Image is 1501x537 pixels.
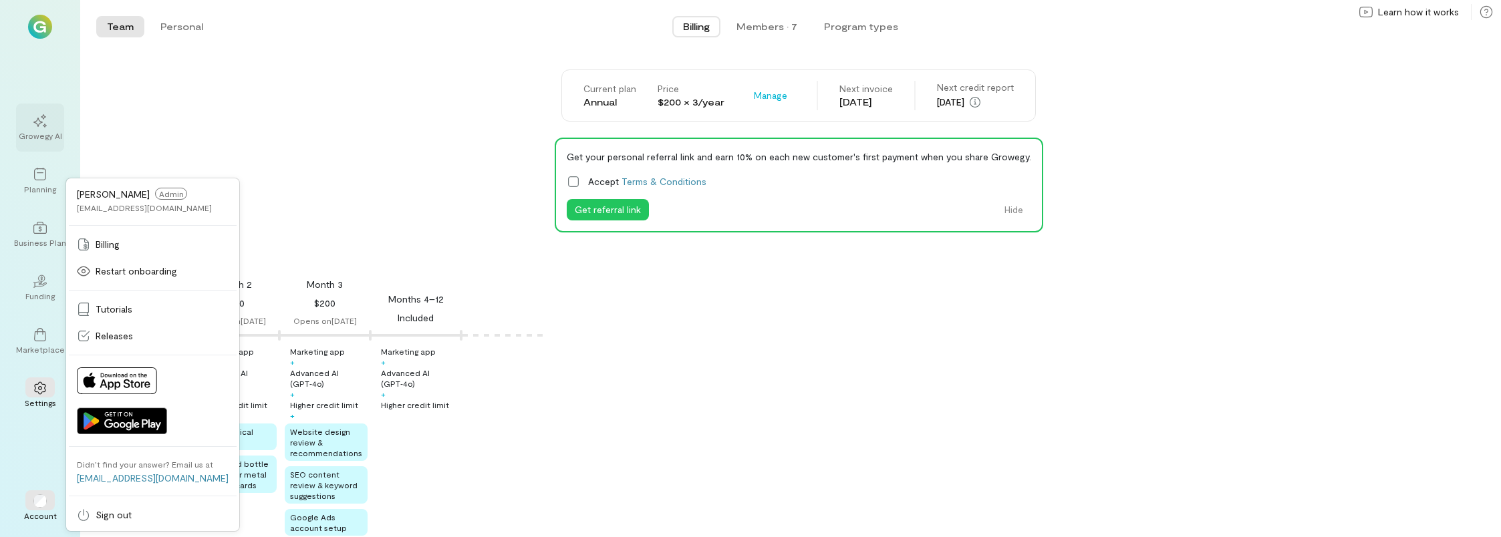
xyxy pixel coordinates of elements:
span: Restart onboarding [96,264,177,278]
button: Get referral link [567,199,649,220]
a: Settings [16,371,64,419]
div: Get your personal referral link and earn 10% on each new customer's first payment when you share ... [567,150,1031,164]
div: Didn’t find your answer? Email us at [77,459,213,470]
button: Hide [996,199,1031,220]
div: $200 × 3/year [658,96,724,109]
a: Business Plan [16,210,64,258]
span: Accept [588,174,706,188]
span: Manage [754,89,787,102]
div: Marketplace [16,344,65,355]
div: Advanced AI (GPT‑4o) [290,367,368,389]
div: Higher credit limit [381,399,449,410]
div: Account [24,510,57,521]
div: Members · 7 [736,20,797,33]
div: Plan benefits [96,254,1496,267]
div: Funding [25,291,55,301]
div: Annual [583,96,636,109]
a: Restart onboarding [69,258,237,285]
span: Releases [96,329,133,343]
a: Tutorials [69,296,237,323]
div: + [290,357,295,367]
a: Billing [69,231,237,258]
div: Growegy AI [19,130,62,141]
div: Included [398,310,434,326]
div: Account [16,484,64,532]
div: Next invoice [839,82,893,96]
a: [EMAIL_ADDRESS][DOMAIN_NAME] [77,472,229,484]
div: Months 4–12 [388,293,444,306]
button: Billing [672,16,720,37]
div: Settings [25,397,56,408]
div: Opens on [DATE] [293,315,357,326]
span: Tutorials [96,303,132,316]
button: Program types [813,16,909,37]
div: $200 [314,295,335,311]
div: Business Plan [14,237,66,248]
div: Next credit report [937,81,1014,94]
span: Billing [683,20,710,33]
a: Sign out [69,502,237,528]
div: [DATE] [937,94,1014,110]
div: Higher credit limit [290,399,358,410]
a: Funding [16,264,64,312]
a: Terms & Conditions [622,176,706,187]
span: [PERSON_NAME] [77,188,150,200]
img: Download on App Store [77,367,157,394]
div: [DATE] [839,96,893,109]
img: Get it on Google Play [77,407,167,434]
button: Manage [746,85,795,106]
span: Google Ads account setup [290,512,347,532]
a: Releases [69,323,237,349]
div: Planning [24,184,56,194]
div: Marketing app [381,346,436,357]
div: Current plan [583,82,636,96]
button: Team [96,16,144,37]
button: Personal [150,16,214,37]
span: Sign out [96,508,132,522]
div: + [381,389,386,399]
span: Learn how it works [1378,5,1459,19]
div: + [290,389,295,399]
a: Planning [16,157,64,205]
div: Advanced AI (GPT‑4o) [381,367,458,389]
a: Growegy AI [16,104,64,152]
div: + [290,410,295,421]
div: [EMAIL_ADDRESS][DOMAIN_NAME] [77,202,212,213]
div: Month 3 [307,278,343,291]
div: Marketing app [290,346,345,357]
div: Price [658,82,724,96]
span: Billing [96,238,120,251]
div: + [381,357,386,367]
button: Members · 7 [726,16,808,37]
span: Website design review & recommendations [290,427,362,458]
span: SEO content review & keyword suggestions [290,470,358,500]
a: Marketplace [16,317,64,365]
span: Admin [155,188,187,200]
